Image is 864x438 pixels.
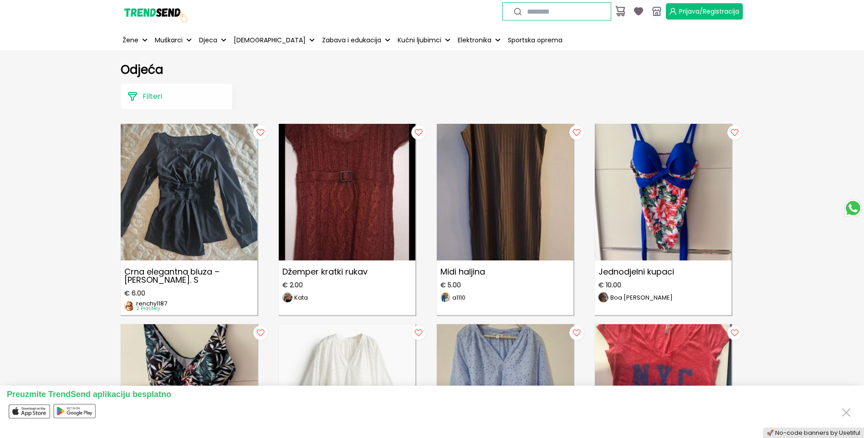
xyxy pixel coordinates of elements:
[409,324,428,342] img: follow button
[234,36,306,45] p: [DEMOGRAPHIC_DATA]
[595,124,731,315] a: Jednodjelni kupaciJednodjelni kupaci€ 10.00imageBoa [PERSON_NAME]
[437,124,573,260] img: Midi haljina
[437,264,573,280] p: Midi haljina
[121,124,257,315] a: Crna elegantna bluza – Shein, vel. SCrna elegantna bluza – [PERSON_NAME]. S€ 6.00imagerenchy11872...
[279,124,415,315] a: Džemper kratki rukav Džemper kratki rukav€ 2.00imageKata
[726,124,744,142] img: follow button
[124,301,134,311] img: image
[155,36,183,45] p: Muškarci
[458,36,491,45] p: Elektronika
[666,3,743,20] button: Prijava/Registracija
[320,30,392,50] button: Zabava i edukacija
[251,124,270,142] img: follow button
[767,429,860,437] a: 🚀 No-code banners by Usetiful
[598,281,621,289] span: € 10.00
[440,292,450,302] img: image
[610,295,673,300] p: Boa [PERSON_NAME]
[506,30,564,50] a: Sportska oprema
[398,36,441,45] p: Kućni ljubimci
[294,295,308,300] p: Kata
[251,324,270,342] img: follow button
[124,290,145,297] span: € 6.00
[567,124,586,142] img: follow button
[232,30,317,50] button: [DEMOGRAPHIC_DATA]
[452,295,465,300] p: a1110
[121,30,149,50] button: Žene
[679,7,739,16] span: Prijava/Registracija
[839,403,854,420] button: Close
[437,124,573,315] a: Midi haljinaMidi haljina€ 5.00imagea1110
[322,36,381,45] p: Zabava i edukacija
[136,300,167,306] p: renchy1187
[123,36,138,45] p: Žene
[595,264,731,280] p: Jednodjelni kupaci
[409,124,428,142] img: follow button
[136,306,167,311] p: 2 Pratitelji
[199,36,217,45] p: Djeca
[456,30,502,50] button: Elektronika
[121,63,744,76] h1: Odjeća
[595,124,731,260] img: Jednodjelni kupaci
[279,264,415,280] p: Džemper kratki rukav
[282,292,292,302] img: image
[197,30,228,50] button: Djeca
[440,281,461,289] span: € 5.00
[567,324,586,342] img: follow button
[153,30,194,50] button: Muškarci
[282,281,303,289] span: € 2.00
[396,30,452,50] button: Kućni ljubimci
[121,264,257,288] p: Crna elegantna bluza – [PERSON_NAME]. S
[121,124,257,260] img: Crna elegantna bluza – Shein, vel. S
[143,91,162,102] p: Filteri
[598,292,608,302] img: image
[121,84,232,109] button: Filteri
[279,124,415,260] img: Džemper kratki rukav
[726,324,744,342] img: follow button
[7,390,171,399] span: Preuzmite TrendSend aplikaciju besplatno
